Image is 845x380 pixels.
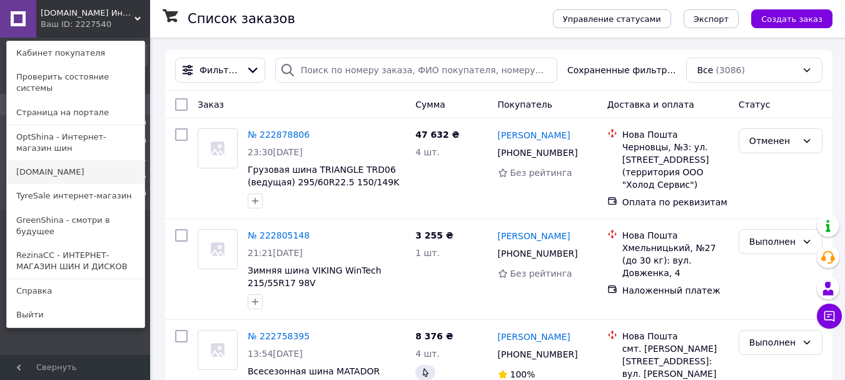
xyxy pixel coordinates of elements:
span: 3 255 ₴ [415,230,453,240]
a: № 222758395 [248,331,310,341]
span: 1 шт. [415,248,440,258]
span: 100% [510,369,535,379]
span: Сохраненные фильтры: [567,64,677,76]
div: Черновцы, №3: ул. [STREET_ADDRESS] (территория ООО "Холод Сервис") [622,141,729,191]
div: Отменен [749,134,797,148]
span: Доставка и оплата [607,100,694,110]
div: Оплата по реквизитам [622,196,729,208]
div: [PHONE_NUMBER] [495,346,580,363]
span: Все [697,64,713,76]
span: Статус [739,100,771,110]
span: 47 632 ₴ [415,130,460,140]
span: 23:30[DATE] [248,147,303,157]
a: Грузовая шина TRIANGLE TRD06 (ведущая) 295/60R22.5 150/149K [248,165,399,187]
div: Наложенный платеж [622,284,729,297]
span: Без рейтинга [510,168,572,178]
span: Фильтры [200,64,241,76]
span: Без рейтинга [510,269,572,279]
a: Фото товару [198,330,238,370]
a: TyreSale интернет-магазин [7,184,144,208]
div: Нова Пошта [622,330,729,342]
div: [PHONE_NUMBER] [495,245,580,262]
span: Заказ [198,100,224,110]
a: [DOMAIN_NAME] [7,160,144,184]
div: Нова Пошта [622,229,729,242]
span: 8 376 ₴ [415,331,453,341]
span: 13:54[DATE] [248,349,303,359]
span: Autotema.ua Интернет-магазин автотоваров [41,8,134,19]
a: [PERSON_NAME] [498,230,570,242]
a: Создать заказ [739,13,832,23]
a: [PERSON_NAME] [498,129,570,141]
a: Справка [7,279,144,303]
span: 21:21[DATE] [248,248,303,258]
span: 4 шт. [415,147,440,157]
span: 4 шт. [415,349,440,359]
a: Выйти [7,303,144,327]
a: [PERSON_NAME] [498,331,570,343]
a: RezinaCC - ИНТЕРНЕТ-МАГАЗИН ШИН И ДИСКОВ [7,244,144,279]
a: GreenShina - смотри в будущее [7,208,144,244]
div: Ваш ID: 2227540 [41,19,93,30]
button: Управление статусами [553,9,671,28]
div: Выполнен [749,235,797,249]
span: Создать заказ [761,14,822,24]
a: № 222805148 [248,230,310,240]
button: Создать заказ [751,9,832,28]
span: Экспорт [694,14,729,24]
a: Кабинет покупателя [7,41,144,65]
button: Чат с покупателем [817,304,842,329]
a: Фото товару [198,229,238,269]
a: Зимняя шина VIKING WinTech 215/55R17 98V [248,265,382,288]
a: OptShina - Интернет-магазин шин [7,125,144,160]
a: Фото товару [198,128,238,168]
div: Нова Пошта [622,128,729,141]
span: Управление статусами [563,14,661,24]
div: Выполнен [749,336,797,349]
a: Проверить состояние системы [7,65,144,100]
a: № 222878806 [248,130,310,140]
input: Поиск по номеру заказа, ФИО покупателя, номеру телефона, Email, номеру накладной [275,58,557,83]
div: [PHONE_NUMBER] [495,144,580,162]
h1: Список заказов [188,11,295,26]
button: Экспорт [684,9,739,28]
span: (3086) [716,65,745,75]
a: Страница на портале [7,101,144,125]
span: Покупатель [498,100,553,110]
span: Сумма [415,100,445,110]
div: Хмельницький, №27 (до 30 кг): вул. Довженка, 4 [622,242,729,279]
